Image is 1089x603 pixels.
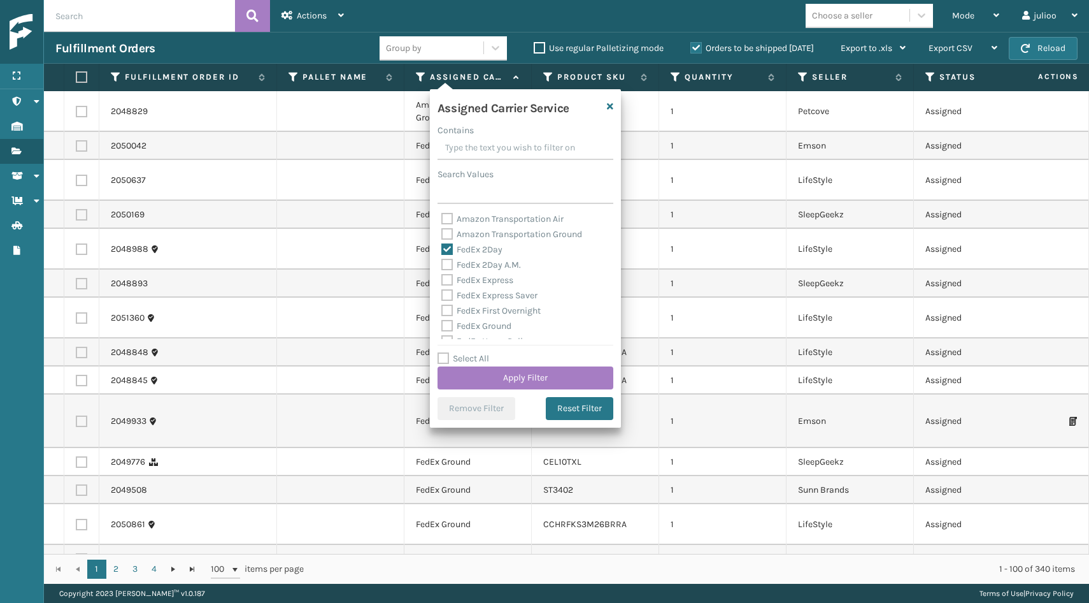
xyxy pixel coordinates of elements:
[1025,589,1074,598] a: Privacy Policy
[659,367,786,395] td: 1
[404,160,532,201] td: FedEx Ground
[979,589,1023,598] a: Terms of Use
[111,277,148,290] a: 2048893
[914,504,1041,545] td: Assigned
[438,397,515,420] button: Remove Filter
[111,243,148,256] a: 2048988
[998,66,1086,87] span: Actions
[211,563,230,576] span: 100
[297,10,327,21] span: Actions
[659,270,786,298] td: 1
[211,560,304,579] span: items per page
[404,448,532,476] td: FedEx Ground
[812,71,889,83] label: Seller
[322,563,1075,576] div: 1 - 100 of 340 items
[659,91,786,132] td: 1
[168,564,178,574] span: Go to the next page
[87,560,106,579] a: 1
[659,476,786,504] td: 1
[111,346,148,359] a: 2048848
[979,584,1074,603] div: |
[786,504,914,545] td: LifeStyle
[659,545,786,573] td: 1
[125,71,252,83] label: Fulfillment Order Id
[786,270,914,298] td: SleepGeekz
[659,504,786,545] td: 1
[430,71,507,83] label: Assigned Carrier Service
[441,305,541,316] label: FedEx First Overnight
[404,298,532,338] td: FedEx Ground
[543,519,627,530] a: CCHRFKS3M26BRRA
[111,415,146,428] a: 2049933
[106,560,125,579] a: 2
[404,132,532,160] td: FedEx Ground
[125,560,145,579] a: 3
[111,484,147,497] a: 2049508
[914,395,1041,448] td: Assigned
[659,338,786,367] td: 1
[111,456,145,469] a: 2049776
[786,91,914,132] td: Petcove
[659,448,786,476] td: 1
[404,504,532,545] td: FedEx Ground
[543,553,569,564] a: 1424M
[786,545,914,573] td: Emson
[786,132,914,160] td: Emson
[812,9,872,22] div: Choose a seller
[914,448,1041,476] td: Assigned
[441,244,502,255] label: FedEx 2Day
[939,71,1016,83] label: Status
[404,201,532,229] td: FedEx Ground
[164,560,183,579] a: Go to the next page
[914,476,1041,504] td: Assigned
[786,448,914,476] td: SleepGeekz
[841,43,892,54] span: Export to .xls
[438,97,569,116] h4: Assigned Carrier Service
[441,214,564,224] label: Amazon Transportation Air
[386,41,422,55] div: Group by
[914,545,1041,573] td: Assigned
[441,290,537,301] label: FedEx Express Saver
[441,321,511,331] label: FedEx Ground
[952,10,974,21] span: Mode
[404,545,532,573] td: FedEx Ground
[111,518,145,531] a: 2050861
[59,584,205,603] p: Copyright 2023 [PERSON_NAME]™ v 1.0.187
[404,395,532,448] td: FedEx Ground
[438,137,613,160] input: Type the text you wish to filter on
[111,208,145,221] a: 2050169
[441,259,521,270] label: FedEx 2Day A.M.
[786,160,914,201] td: LifeStyle
[111,553,143,565] a: 2051301
[914,367,1041,395] td: Assigned
[557,71,634,83] label: Product SKU
[404,338,532,367] td: FedEx Ground
[659,229,786,270] td: 1
[929,43,972,54] span: Export CSV
[441,275,513,286] label: FedEx Express
[302,71,380,83] label: Pallet Name
[438,168,494,181] label: Search Values
[543,484,573,495] a: ST3402
[914,160,1041,201] td: Assigned
[438,367,613,389] button: Apply Filter
[534,43,664,54] label: Use regular Palletizing mode
[1069,417,1077,426] i: Print Packing Slip
[111,312,145,324] a: 2051360
[914,201,1041,229] td: Assigned
[404,91,532,132] td: Amazon Transportation Ground
[914,229,1041,270] td: Assigned
[438,353,489,364] label: Select All
[786,395,914,448] td: Emson
[690,43,814,54] label: Orders to be shipped [DATE]
[55,41,155,56] h3: Fulfillment Orders
[1009,37,1078,60] button: Reload
[441,336,539,347] label: FedEx Home Delivery
[111,374,148,387] a: 2048845
[543,456,581,467] a: CEL10TXL
[111,105,148,118] a: 2048829
[659,201,786,229] td: 1
[786,201,914,229] td: SleepGeekz
[914,338,1041,367] td: Assigned
[914,298,1041,338] td: Assigned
